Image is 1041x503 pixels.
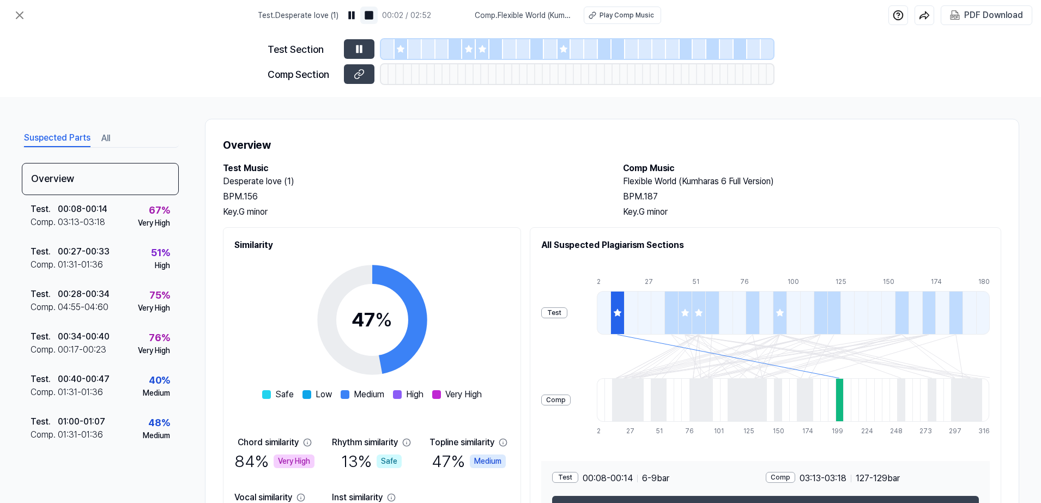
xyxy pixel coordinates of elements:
div: Test . [31,288,58,301]
div: Test Section [268,42,337,57]
div: 174 [931,277,945,287]
span: Medium [354,388,384,401]
div: 125 [743,426,751,436]
div: Overview [22,163,179,195]
div: Key. G minor [223,205,601,219]
img: stop [364,10,374,21]
span: Comp . Flexible World (Kumharas 6 Full Version) [475,10,571,21]
button: PDF Download [948,6,1025,25]
div: Comp . [31,428,58,441]
div: 01:00 - 01:07 [58,415,105,428]
div: Comp [766,472,795,483]
div: High [155,260,170,271]
div: 76 % [149,330,170,345]
h1: Overview [223,137,1001,153]
div: 316 [978,426,990,436]
div: Test [552,472,578,483]
div: Key. G minor [623,205,1001,219]
img: help [893,10,904,21]
img: share [919,10,930,21]
div: Comp . [31,258,58,271]
div: 01:31 - 01:36 [58,386,103,399]
div: Medium [143,387,170,399]
div: 27 [626,426,634,436]
div: Medium [143,430,170,441]
img: pause [346,10,357,21]
div: 297 [949,426,957,436]
div: 00:08 - 00:14 [58,203,107,216]
div: Play Comp Music [600,10,654,20]
button: Suspected Parts [24,130,90,147]
div: Very High [274,454,314,468]
div: 00:17 - 00:23 [58,343,106,356]
div: Test [541,307,567,318]
div: 51 [692,277,706,287]
div: Test . [31,203,58,216]
div: 2 [597,277,610,287]
div: Comp . [31,386,58,399]
div: 76 [685,426,693,436]
div: 248 [890,426,898,436]
div: 51 % [151,245,170,260]
div: 150 [773,426,780,436]
div: 47 [352,305,392,335]
button: All [101,130,110,147]
div: Comp Section [268,67,337,82]
span: 03:13 - 03:18 [800,472,846,485]
div: 01:31 - 01:36 [58,258,103,271]
div: Very High [138,345,170,356]
div: 01:31 - 01:36 [58,428,103,441]
div: 00:28 - 00:34 [58,288,110,301]
div: Comp . [31,343,58,356]
h2: Test Music [223,162,601,175]
div: Test . [31,245,58,258]
div: 27 [645,277,658,287]
div: 84 % [234,449,314,474]
div: 00:40 - 00:47 [58,373,110,386]
div: Topline similarity [429,436,494,449]
div: 67 % [149,203,170,217]
img: PDF Download [950,10,960,20]
div: 00:34 - 00:40 [58,330,110,343]
div: Comp . [31,216,58,229]
div: 100 [788,277,801,287]
span: Low [316,388,332,401]
h2: Flexible World (Kumharas 6 Full Version) [623,175,1001,188]
div: Chord similarity [238,436,299,449]
span: 6 - 9 bar [642,472,669,485]
div: 47 % [432,449,506,474]
div: 273 [919,426,927,436]
div: 48 % [148,415,170,430]
div: BPM. 187 [623,190,1001,203]
div: Comp . [31,301,58,314]
div: Very High [138,217,170,229]
div: 101 [714,426,722,436]
div: 180 [978,277,990,287]
span: Very High [445,388,482,401]
span: High [406,388,423,401]
h2: Comp Music [623,162,1001,175]
div: 199 [832,426,839,436]
div: 13 % [341,449,402,474]
div: 2 [597,426,604,436]
div: Comp [541,395,571,405]
div: Very High [138,302,170,314]
div: 76 [740,277,754,287]
h2: Desperate love (1) [223,175,601,188]
div: 150 [883,277,897,287]
div: 03:13 - 03:18 [58,216,105,229]
div: Rhythm similarity [332,436,398,449]
div: 174 [802,426,810,436]
div: Test . [31,415,58,428]
div: 75 % [149,288,170,302]
div: 224 [861,426,869,436]
button: Play Comp Music [584,7,661,24]
div: 51 [656,426,663,436]
span: Safe [275,388,294,401]
span: 127 - 129 bar [856,472,900,485]
div: 00:27 - 00:33 [58,245,110,258]
div: 00:02 / 02:52 [382,10,431,21]
div: 125 [836,277,849,287]
h2: All Suspected Plagiarism Sections [541,239,990,252]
